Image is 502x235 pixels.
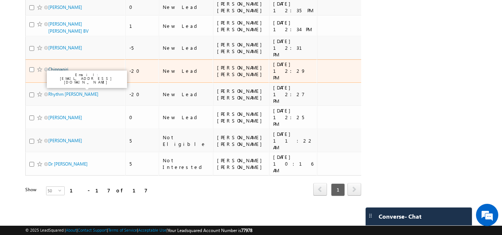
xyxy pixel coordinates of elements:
div: [PERSON_NAME] [PERSON_NAME] [217,64,266,78]
span: © 2025 LeadSquared | | | | | [25,227,252,234]
div: 0 [129,114,155,121]
a: next [347,184,361,196]
div: [PERSON_NAME] [PERSON_NAME] [217,41,266,55]
div: Not Interested [163,157,210,170]
div: [PERSON_NAME] [PERSON_NAME] [217,111,266,124]
div: [DATE] 12:25 PM [273,107,314,127]
div: -20 [129,68,155,74]
a: [PERSON_NAME] [48,4,82,10]
div: [DATE] 12:27 PM [273,84,314,104]
a: [PERSON_NAME] [48,45,82,50]
div: [DATE] 12:34 PM [273,19,314,33]
div: New Lead [163,114,210,121]
textarea: Type your message and hit 'Enter' [10,69,136,176]
div: [DATE] 12:31 PM [273,38,314,58]
div: Not Eligible [163,134,210,147]
a: Dr [PERSON_NAME] [48,161,88,167]
a: About [66,228,77,232]
span: 50 [46,187,58,195]
em: Start Chat [101,182,135,192]
div: New Lead [163,45,210,51]
div: [DATE] 11:22 AM [273,131,314,151]
div: [PERSON_NAME] [PERSON_NAME] [217,0,266,14]
a: Terms of Service [108,228,137,232]
a: Chippagiri [PERSON_NAME] [48,66,82,79]
a: [PERSON_NAME] [48,115,82,120]
div: 1 - 17 of 17 [70,186,148,195]
div: [DATE] 12:29 PM [273,61,314,81]
div: [PERSON_NAME] [PERSON_NAME] [217,88,266,101]
div: New Lead [163,68,210,74]
span: prev [313,183,327,196]
div: [DATE] 10:16 AM [273,154,314,174]
span: next [347,183,361,196]
a: [PERSON_NAME] [48,138,82,143]
div: New Lead [163,23,210,29]
a: Contact Support [78,228,107,232]
span: Converse - Chat [379,213,421,220]
div: -20 [129,91,155,98]
span: 77978 [241,228,252,233]
a: Rhythm [PERSON_NAME] [48,91,98,97]
p: Email: [EMAIL_ADDRESS][DOMAIN_NAME] [50,73,124,84]
span: Your Leadsquared Account Number is [168,228,252,233]
div: 5 [129,137,155,144]
div: [PERSON_NAME] [PERSON_NAME] [217,19,266,33]
img: d_60004797649_company_0_60004797649 [13,39,31,49]
div: New Lead [163,4,210,10]
a: Acceptable Use [138,228,166,232]
div: New Lead [163,91,210,98]
a: prev [313,184,327,196]
div: 1 [129,23,155,29]
div: [PERSON_NAME] [PERSON_NAME] [217,134,266,147]
span: 1 [331,183,345,196]
div: 0 [129,4,155,10]
div: -5 [129,45,155,51]
div: [DATE] 12:35 PM [273,0,314,14]
a: [PERSON_NAME] [PERSON_NAME] BV [48,21,88,34]
div: Show [25,186,40,193]
span: select [58,189,64,192]
div: [PERSON_NAME] [PERSON_NAME] [217,157,266,170]
div: Chat with us now [39,39,125,49]
div: 5 [129,160,155,167]
img: carter-drag [367,213,373,219]
div: Minimize live chat window [122,4,140,22]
